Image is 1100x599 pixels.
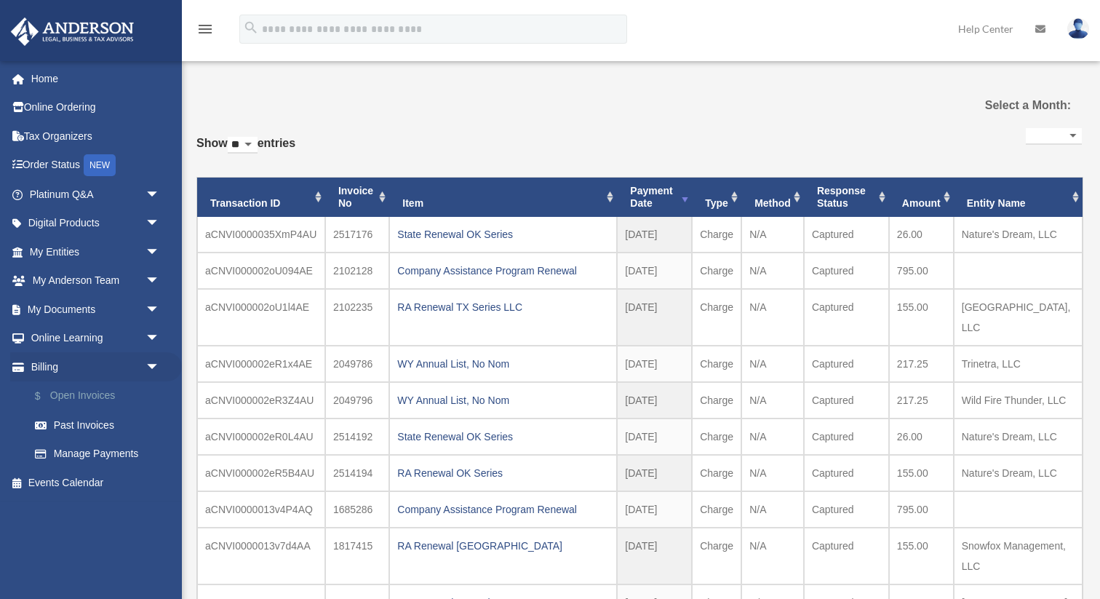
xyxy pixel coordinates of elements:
span: arrow_drop_down [146,295,175,325]
td: Charge [692,455,741,491]
td: Charge [692,528,741,584]
td: 2049796 [325,382,389,418]
div: State Renewal OK Series [397,427,609,447]
th: Method: activate to sort column ascending [741,178,804,217]
th: Entity Name: activate to sort column ascending [954,178,1083,217]
td: 26.00 [889,418,954,455]
td: [DATE] [617,217,692,253]
td: [DATE] [617,346,692,382]
td: aCNVI000002oU094AE [197,253,325,289]
a: Platinum Q&Aarrow_drop_down [10,180,182,209]
td: Charge [692,418,741,455]
td: N/A [741,528,804,584]
td: Trinetra, LLC [954,346,1083,382]
select: Showentries [228,137,258,154]
a: $Open Invoices [20,381,182,411]
th: Type: activate to sort column ascending [692,178,741,217]
td: Captured [804,289,889,346]
td: Charge [692,382,741,418]
a: Online Ordering [10,93,182,122]
td: Nature's Dream, LLC [954,418,1083,455]
td: [DATE] [617,253,692,289]
i: search [243,20,259,36]
td: [GEOGRAPHIC_DATA], LLC [954,289,1083,346]
a: Past Invoices [20,410,175,440]
td: Captured [804,346,889,382]
th: Invoice No: activate to sort column ascending [325,178,389,217]
span: arrow_drop_down [146,237,175,267]
td: aCNVI000002eR0L4AU [197,418,325,455]
td: Wild Fire Thunder, LLC [954,382,1083,418]
td: Captured [804,217,889,253]
td: 155.00 [889,455,954,491]
td: Nature's Dream, LLC [954,217,1083,253]
td: Charge [692,253,741,289]
a: Online Learningarrow_drop_down [10,324,182,353]
div: Company Assistance Program Renewal [397,261,609,281]
td: Captured [804,382,889,418]
div: RA Renewal OK Series [397,463,609,483]
a: My Documentsarrow_drop_down [10,295,182,324]
td: aCNVI000002eR3Z4AU [197,382,325,418]
td: 217.25 [889,382,954,418]
td: Captured [804,491,889,528]
td: Captured [804,418,889,455]
td: Charge [692,217,741,253]
a: My Entitiesarrow_drop_down [10,237,182,266]
th: Transaction ID: activate to sort column ascending [197,178,325,217]
td: 1817415 [325,528,389,584]
div: WY Annual List, No Nom [397,390,609,410]
td: aCNVI000002oU1l4AE [197,289,325,346]
div: State Renewal OK Series [397,224,609,245]
td: 26.00 [889,217,954,253]
th: Response Status: activate to sort column ascending [804,178,889,217]
td: Nature's Dream, LLC [954,455,1083,491]
td: 155.00 [889,289,954,346]
td: 1685286 [325,491,389,528]
td: 2102128 [325,253,389,289]
a: Tax Organizers [10,122,182,151]
td: [DATE] [617,455,692,491]
a: Events Calendar [10,468,182,497]
a: Billingarrow_drop_down [10,352,182,381]
div: Company Assistance Program Renewal [397,499,609,520]
td: 2514194 [325,455,389,491]
td: N/A [741,491,804,528]
td: 2514192 [325,418,389,455]
div: WY Annual List, No Nom [397,354,609,374]
a: Home [10,64,182,93]
th: Amount: activate to sort column ascending [889,178,954,217]
div: RA Renewal [GEOGRAPHIC_DATA] [397,536,609,556]
label: Select a Month: [945,95,1071,116]
a: Manage Payments [20,440,182,469]
td: 217.25 [889,346,954,382]
td: N/A [741,418,804,455]
td: aCNVI0000013v7d4AA [197,528,325,584]
td: aCNVI0000035XmP4AU [197,217,325,253]
td: Captured [804,455,889,491]
td: aCNVI000002eR5B4AU [197,455,325,491]
th: Item: activate to sort column ascending [389,178,617,217]
a: Order StatusNEW [10,151,182,181]
div: NEW [84,154,116,176]
td: N/A [741,382,804,418]
span: arrow_drop_down [146,324,175,354]
td: [DATE] [617,491,692,528]
td: 2102235 [325,289,389,346]
div: RA Renewal TX Series LLC [397,297,609,317]
td: 795.00 [889,491,954,528]
td: Charge [692,491,741,528]
td: N/A [741,289,804,346]
td: 2049786 [325,346,389,382]
a: Digital Productsarrow_drop_down [10,209,182,238]
img: Anderson Advisors Platinum Portal [7,17,138,46]
td: N/A [741,455,804,491]
span: arrow_drop_down [146,266,175,296]
td: Captured [804,253,889,289]
td: [DATE] [617,382,692,418]
span: $ [43,387,50,405]
span: arrow_drop_down [146,209,175,239]
span: arrow_drop_down [146,352,175,382]
td: Charge [692,289,741,346]
td: N/A [741,253,804,289]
